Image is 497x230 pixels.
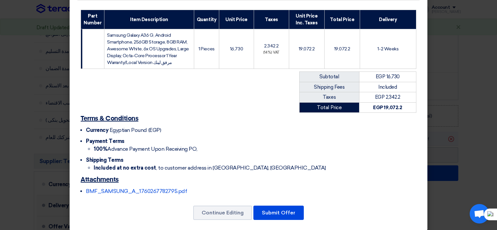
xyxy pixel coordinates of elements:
[94,164,416,172] li: , to customer address in [GEOGRAPHIC_DATA], [GEOGRAPHIC_DATA]
[264,43,279,49] span: 2,342.2
[300,72,359,82] td: Subtotal
[300,102,359,113] td: Total Price
[253,206,304,220] button: Submit Offer
[378,84,397,90] span: Included
[193,206,252,220] button: Continue Editing
[107,32,189,65] span: Samsung Galaxy A36 G, Android Smartphone, 256GB Storage, 8GB RAM, Awesome White, 6x OS Upgrades, ...
[375,94,400,100] span: EGP 2,342.2
[334,46,350,52] span: 19,072.2
[94,165,156,171] strong: Included at no extra cost
[81,115,138,122] u: Terms & Conditions
[86,138,125,144] span: Payment Terms
[94,146,107,152] strong: 100%
[110,127,161,133] span: Egyptian Pound (EGP)
[104,10,194,29] th: Item Description
[86,157,123,163] span: Shipping Terms
[324,10,360,29] th: Total Price
[86,127,108,133] span: Currency
[289,10,324,29] th: Unit Price Inc. Taxes
[254,10,289,29] th: Taxes
[359,72,416,82] td: EGP 16,730
[373,105,402,110] strong: EGP 19,072.2
[299,46,315,52] span: 19,072.2
[198,46,214,52] span: 1 Pieces
[81,10,104,29] th: Part Number
[219,10,254,29] th: Unit Price
[300,82,359,92] td: Shipping Fees
[257,50,286,56] div: (14%) VAT
[194,10,219,29] th: Quantity
[86,188,187,194] a: BMF_SAMSUNG_A_1760267782795.pdf
[81,176,119,183] u: Attachments
[300,92,359,103] td: Taxes
[360,10,416,29] th: Delivery
[470,204,489,224] div: Open chat
[94,146,197,152] span: Advance Payment Upon Receiving PO,
[377,46,398,52] span: 1-2 Weeks
[230,46,243,52] span: 16,730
